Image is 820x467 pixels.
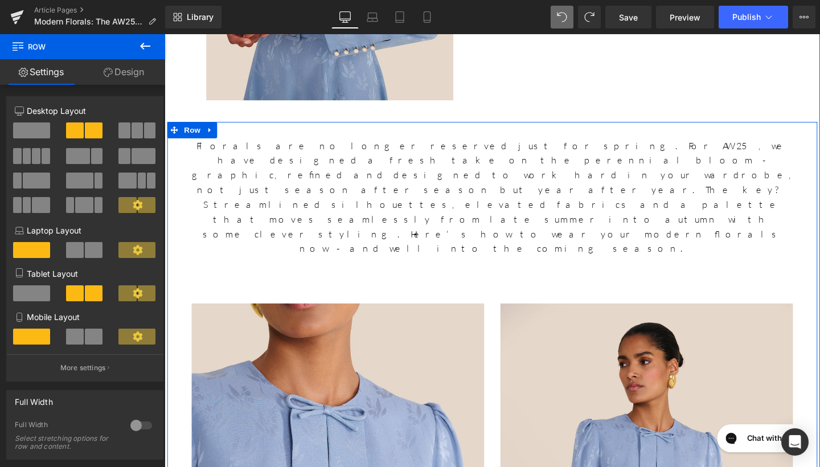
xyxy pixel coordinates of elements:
[34,17,143,26] span: Modern Florals: The AW25 Edit
[793,6,815,28] button: More
[18,92,40,109] span: Row
[11,34,125,59] span: Row
[7,354,163,381] button: More settings
[165,6,222,28] a: New Library
[575,406,678,444] iframe: Gorgias live chat messenger
[40,92,55,109] a: Expand / Collapse
[670,11,700,23] span: Preview
[15,420,119,432] div: Full Width
[83,59,165,85] a: Design
[551,6,573,28] button: Undo
[578,6,601,28] button: Redo
[60,363,106,373] p: More settings
[15,435,117,450] div: Select stretching options for row and content.
[28,109,661,233] p: Florals are no longer reserved just for spring. For AW25, we have designed a fresh take on the pe...
[15,105,155,117] p: Desktop Layout
[34,6,165,15] a: Article Pages
[15,391,53,407] div: Full Width
[732,13,761,22] span: Publish
[15,311,155,323] p: Mobile Layout
[656,6,714,28] a: Preview
[413,6,441,28] a: Mobile
[187,12,214,22] span: Library
[15,268,155,280] p: Tablet Layout
[619,11,638,23] span: Save
[15,224,155,236] p: Laptop Layout
[719,6,788,28] button: Publish
[386,6,413,28] a: Tablet
[331,6,359,28] a: Desktop
[359,6,386,28] a: Laptop
[781,428,809,456] div: Open Intercom Messenger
